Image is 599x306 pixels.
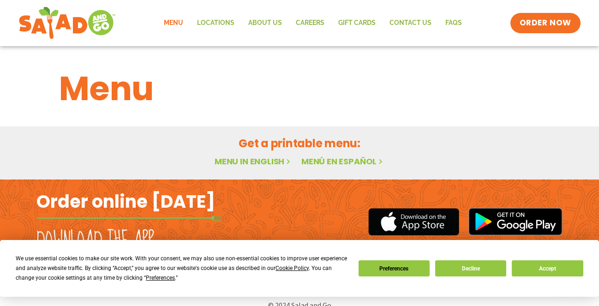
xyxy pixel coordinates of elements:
h2: Order online [DATE] [36,190,215,213]
a: Menú en español [301,156,384,167]
nav: Menu [157,12,469,34]
span: ORDER NOW [520,18,571,29]
img: google_play [468,208,563,235]
a: Contact Us [383,12,438,34]
h1: Menu [59,64,540,114]
img: fork [36,216,221,221]
img: appstore [368,207,459,237]
button: Accept [512,260,583,276]
a: Menu in English [215,156,292,167]
a: About Us [241,12,289,34]
div: We use essential cookies to make our site work. With your consent, we may also use non-essential ... [16,254,347,283]
h2: Download the app [36,227,154,253]
h2: Get a printable menu: [59,135,540,151]
a: Careers [289,12,331,34]
a: ORDER NOW [510,13,581,33]
button: Preferences [359,260,430,276]
a: Locations [190,12,241,34]
img: new-SAG-logo-768×292 [18,5,116,42]
a: FAQs [438,12,469,34]
a: Menu [157,12,190,34]
span: Cookie Policy [276,265,309,271]
a: GIFT CARDS [331,12,383,34]
span: Preferences [146,275,175,281]
button: Decline [435,260,506,276]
